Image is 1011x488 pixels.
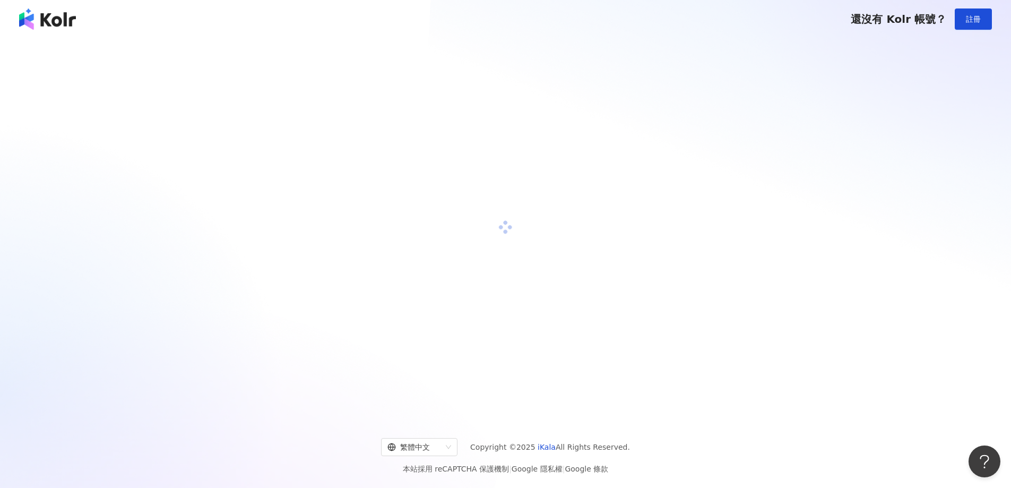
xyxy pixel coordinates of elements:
[19,8,76,30] img: logo
[563,465,565,473] span: |
[387,439,442,456] div: 繁體中文
[966,15,981,23] span: 註冊
[509,465,512,473] span: |
[512,465,563,473] a: Google 隱私權
[565,465,608,473] a: Google 條款
[955,8,992,30] button: 註冊
[403,463,608,475] span: 本站採用 reCAPTCHA 保護機制
[470,441,630,453] span: Copyright © 2025 All Rights Reserved.
[538,443,556,451] a: iKala
[851,13,946,25] span: 還沒有 Kolr 帳號？
[969,446,1000,477] iframe: Help Scout Beacon - Open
